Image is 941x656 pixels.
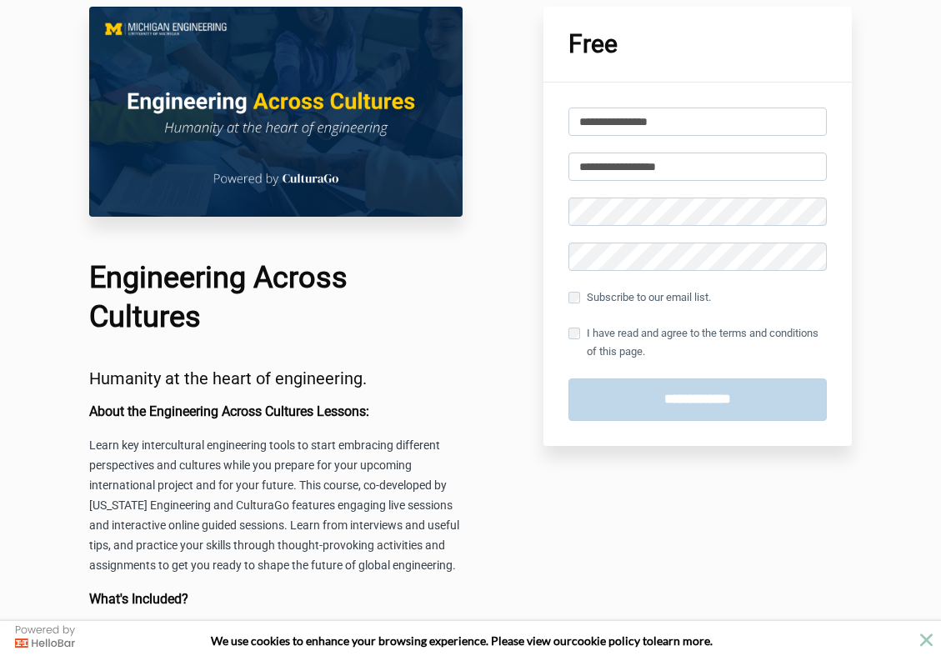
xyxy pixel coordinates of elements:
input: Subscribe to our email list. [568,292,580,303]
button: close [916,629,937,650]
span: Humanity at the heart of engineering. [89,368,367,388]
label: I have read and agree to the terms and conditions of this page. [568,324,827,361]
h1: Free [568,32,827,57]
input: I have read and agree to the terms and conditions of this page. [568,328,580,339]
label: Subscribe to our email list. [568,288,711,307]
img: 02d04e1-0800-2025-a72d-d03204e05687_Course_Main_Image.png [89,7,463,217]
a: cookie policy [572,633,640,648]
b: About the Engineering Across Cultures Lessons: [89,403,369,419]
h1: Engineering Across Cultures [89,258,463,337]
span: Learn key intercultural engineering tools to start embracing different perspectives and cultures ... [89,438,459,572]
b: What's Included? [89,591,188,607]
strong: to [643,633,653,648]
span: learn more. [653,633,713,648]
span: We use cookies to enhance your browsing experience. Please view our [211,633,572,648]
